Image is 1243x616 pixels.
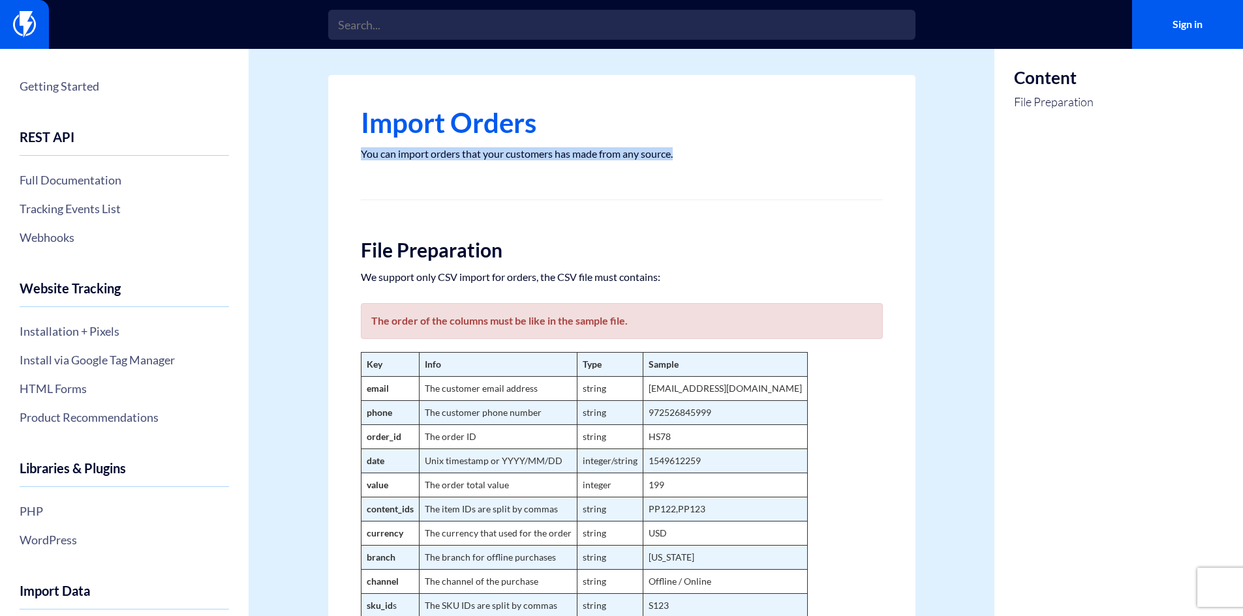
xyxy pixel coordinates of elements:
[577,497,643,521] td: string
[367,407,392,418] strong: phone
[20,226,229,248] a: Webhooks
[1014,94,1094,111] a: File Preparation
[643,497,807,521] td: PP122,PP123
[643,473,807,497] td: 199
[367,551,395,563] strong: branch
[367,576,399,587] strong: channel
[20,461,229,487] h4: Libraries & Plugins
[20,169,229,191] a: Full Documentation
[643,521,807,546] td: USD
[361,147,883,160] p: You can import orders that your customers has made from any source.
[20,198,229,220] a: Tracking Events List
[367,359,382,370] strong: Key
[419,377,577,401] td: The customer email address
[20,349,229,371] a: Install via Google Tag Manager
[20,377,229,400] a: HTML Forms
[419,497,577,521] td: The item IDs are split by commas
[577,449,643,473] td: integer/string
[643,377,807,401] td: [EMAIL_ADDRESS][DOMAIN_NAME]
[361,271,883,284] p: We support only CSV import for orders, the CSV file must contains:
[577,546,643,570] td: string
[367,479,388,490] strong: value
[643,546,807,570] td: [US_STATE]
[20,320,229,342] a: Installation + Pixels
[20,75,229,97] a: Getting Started
[20,583,229,609] h4: Import Data
[643,570,807,594] td: Offline / Online
[425,359,441,370] strong: Info
[20,406,229,428] a: Product Recommendations
[20,500,229,522] a: PHP
[577,570,643,594] td: string
[371,314,628,327] b: The order of the columns must be like in the sample file.
[328,10,915,40] input: Search...
[367,431,401,442] strong: order_id
[419,425,577,449] td: The order ID
[20,130,229,156] h4: REST API
[643,425,807,449] td: HS78
[643,449,807,473] td: 1549612259
[419,449,577,473] td: Unix timestamp or YYYY/MM/DD
[419,473,577,497] td: The order total value
[367,455,384,466] strong: date
[577,377,643,401] td: string
[1014,68,1094,87] h3: Content
[649,359,679,370] strong: Sample
[577,473,643,497] td: integer
[361,239,883,261] h2: File Preparation
[367,527,403,538] strong: currency
[419,521,577,546] td: The currency that used for the order
[577,401,643,425] td: string
[367,600,393,611] strong: sku_id
[577,521,643,546] td: string
[643,401,807,425] td: 972526845999
[419,546,577,570] td: The branch for offline purchases
[583,359,602,370] strong: Type
[419,401,577,425] td: The customer phone number
[367,383,389,394] strong: email
[577,425,643,449] td: string
[361,108,883,138] h1: Import Orders
[20,281,229,307] h4: Website Tracking
[20,529,229,551] a: WordPress
[419,570,577,594] td: The channel of the purchase
[367,503,414,514] strong: content_ids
